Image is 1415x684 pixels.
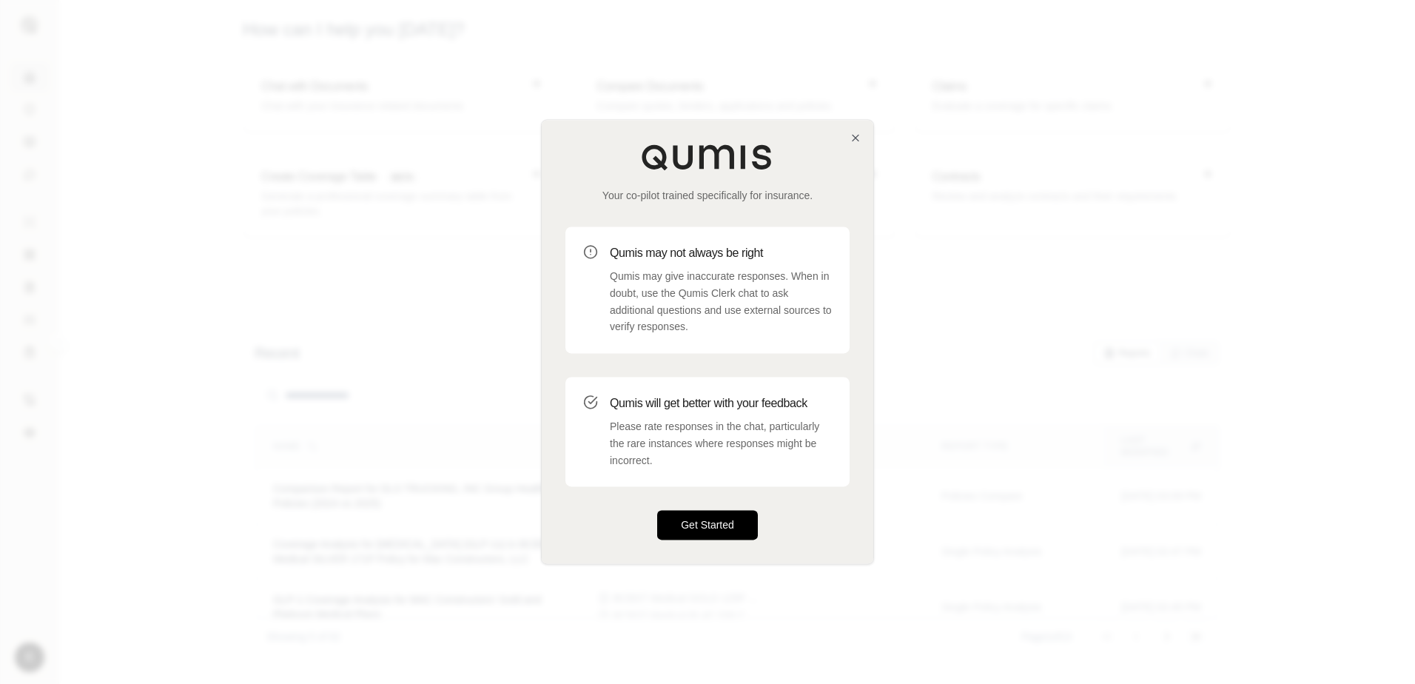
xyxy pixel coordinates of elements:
img: Qumis Logo [641,144,774,170]
h3: Qumis may not always be right [610,244,832,262]
button: Get Started [657,511,758,540]
p: Qumis may give inaccurate responses. When in doubt, use the Qumis Clerk chat to ask additional qu... [610,268,832,335]
h3: Qumis will get better with your feedback [610,395,832,412]
p: Please rate responses in the chat, particularly the rare instances where responses might be incor... [610,418,832,469]
p: Your co-pilot trained specifically for insurance. [565,188,850,203]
